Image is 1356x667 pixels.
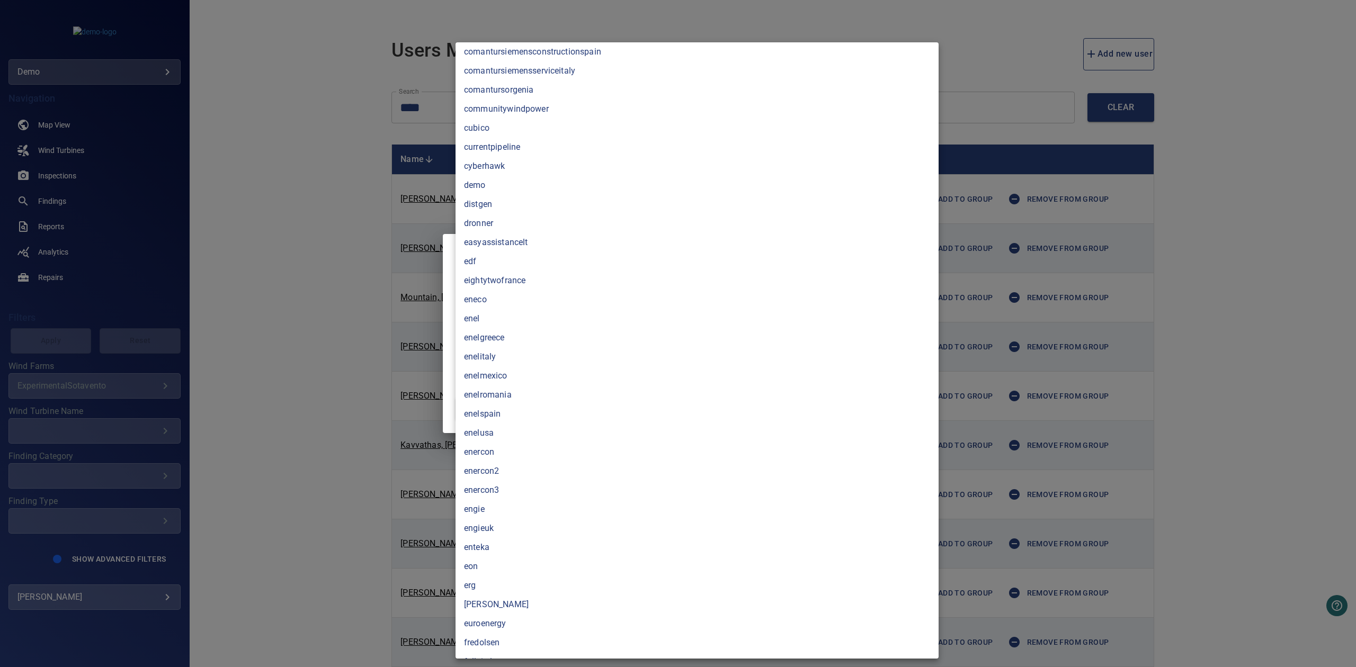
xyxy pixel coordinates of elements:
[456,404,939,423] li: enelspain
[456,328,939,347] li: enelgreece
[456,443,939,462] li: enercon
[456,614,939,633] li: euroenergy
[456,309,939,328] li: enel
[456,100,939,119] li: communitywindpower
[456,557,939,576] li: eon
[456,423,939,443] li: enelusa
[456,519,939,538] li: engieuk
[456,576,939,595] li: erg
[456,157,939,176] li: cyberhawk
[456,119,939,138] li: cubico
[456,176,939,195] li: demo
[456,366,939,385] li: enelmexico
[456,500,939,519] li: engie
[456,633,939,652] li: fredolsen
[456,538,939,557] li: enteka
[456,214,939,233] li: dronner
[456,195,939,214] li: distgen
[456,290,939,309] li: eneco
[456,385,939,404] li: enelromania
[456,42,939,61] li: comantursiemensconstructionspain
[456,595,939,614] li: [PERSON_NAME]
[456,61,939,80] li: comantursiemensserviceitaly
[456,252,939,271] li: edf
[456,347,939,366] li: enelitaly
[456,233,939,252] li: easyassistancelt
[456,481,939,500] li: enercon3
[456,462,939,481] li: enercon2
[456,138,939,157] li: currentpipeline
[456,80,939,100] li: comantursorgenia
[456,271,939,290] li: eightytwofrance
